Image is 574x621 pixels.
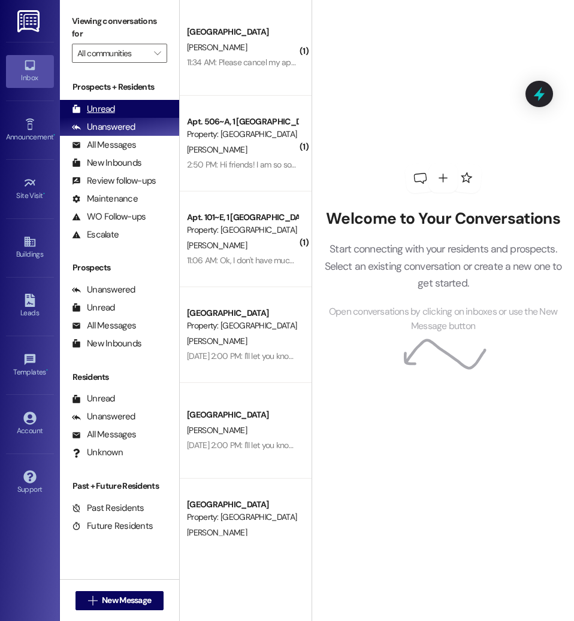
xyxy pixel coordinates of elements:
div: Unanswered [72,121,135,133]
div: Property: [GEOGRAPHIC_DATA] [187,128,298,141]
div: Unknown [72,446,123,459]
span: [PERSON_NAME] [187,336,247,346]
div: Residents [60,371,179,383]
span: Open conversations by clicking on inboxes or use the New Message button [321,305,566,334]
div: Prospects + Residents [60,81,179,93]
div: Apt. 506~A, 1 [GEOGRAPHIC_DATA] [187,115,298,128]
span: New Message [102,594,151,607]
div: Apt. 101~E, 1 [GEOGRAPHIC_DATA] [187,211,298,224]
a: Account [6,408,54,440]
div: New Inbounds [72,337,141,350]
div: New Inbounds [72,157,141,169]
img: ResiDesk Logo [17,10,42,32]
div: All Messages [72,319,136,332]
input: All communities [77,44,148,63]
div: 11:06 AM: Ok, I don't have much since I moved a good bit of my things [DATE], so that should work [187,255,521,266]
h2: Welcome to Your Conversations [321,209,566,229]
div: Maintenance [72,193,138,205]
button: New Message [75,591,164,610]
span: • [43,190,45,198]
div: [GEOGRAPHIC_DATA] [187,409,298,421]
div: Property: [GEOGRAPHIC_DATA] [187,224,298,236]
div: Unanswered [72,284,135,296]
div: 11:34 AM: Please cancel my application, I'm moving forward with a different complex [187,57,476,68]
div: Unanswered [72,410,135,423]
div: WO Follow-ups [72,211,146,223]
span: [PERSON_NAME] [187,240,247,251]
div: Property: [GEOGRAPHIC_DATA] [187,319,298,332]
div: All Messages [72,428,136,441]
a: Site Visit • [6,173,54,205]
div: All Messages [72,139,136,151]
div: Unread [72,392,115,405]
div: Escalate [72,229,119,241]
div: Prospects [60,261,179,274]
label: Viewing conversations for [72,12,167,44]
div: Future Residents [72,520,153,532]
a: Templates • [6,349,54,382]
a: Buildings [6,232,54,264]
div: Past + Future Residents [60,480,179,492]
p: Start connecting with your residents and prospects. Select an existing conversation or create a n... [321,241,566,291]
div: [GEOGRAPHIC_DATA] [187,307,298,319]
div: [GEOGRAPHIC_DATA] [187,498,298,511]
i:  [88,596,97,605]
div: Unread [72,103,115,115]
div: Unread [72,302,115,314]
div: Past Residents [72,502,144,515]
span: [PERSON_NAME] [187,527,247,538]
span: [PERSON_NAME] [187,42,247,53]
a: Inbox [6,55,54,87]
span: • [53,131,55,139]
div: Property: [GEOGRAPHIC_DATA] [187,511,298,523]
span: [PERSON_NAME] [187,425,247,436]
span: • [46,366,48,375]
div: Review follow-ups [72,175,156,187]
i:  [154,48,161,58]
span: [PERSON_NAME] [187,144,247,155]
a: Support [6,467,54,499]
a: Leads [6,290,54,322]
div: [GEOGRAPHIC_DATA] [187,26,298,38]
